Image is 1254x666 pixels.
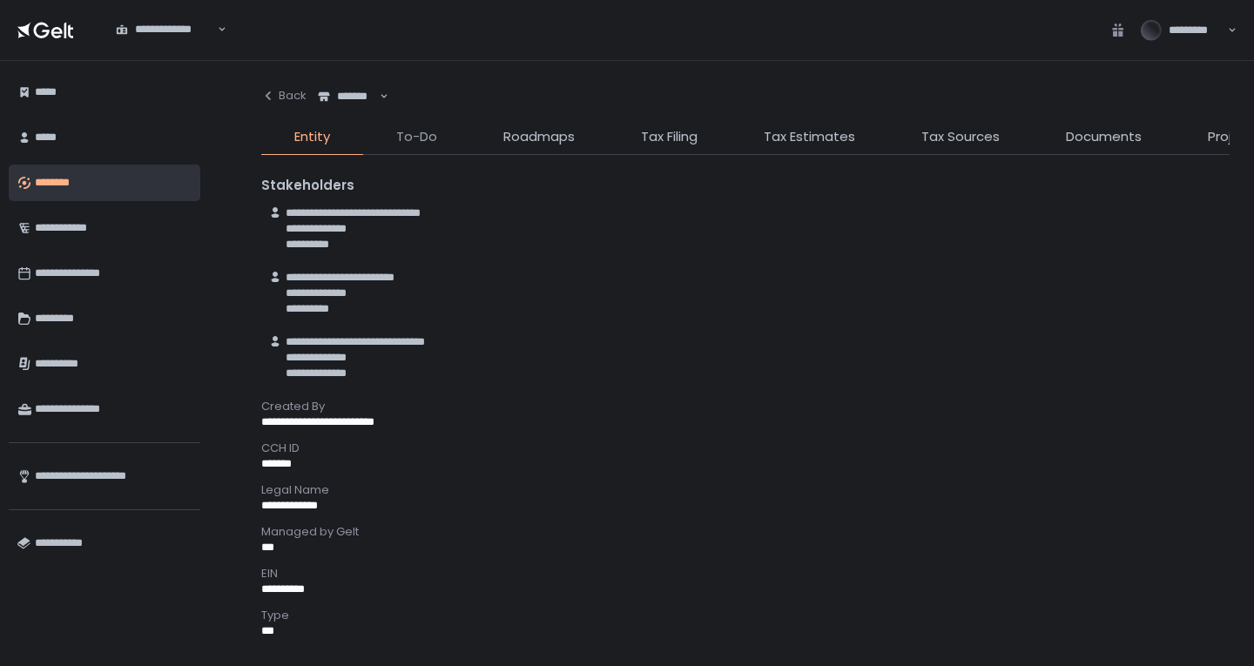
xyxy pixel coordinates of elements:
[921,127,1000,147] span: Tax Sources
[261,482,1230,498] div: Legal Name
[1066,127,1142,147] span: Documents
[215,21,216,38] input: Search for option
[503,127,575,147] span: Roadmaps
[261,399,1230,414] div: Created By
[261,176,1230,196] div: Stakeholders
[377,88,378,105] input: Search for option
[294,127,330,147] span: Entity
[261,524,1230,540] div: Managed by Gelt
[764,127,855,147] span: Tax Estimates
[261,88,307,104] div: Back
[307,78,388,115] div: Search for option
[261,78,307,113] button: Back
[261,566,1230,582] div: EIN
[641,127,698,147] span: Tax Filing
[396,127,437,147] span: To-Do
[261,441,1230,456] div: CCH ID
[104,11,226,48] div: Search for option
[261,608,1230,623] div: Type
